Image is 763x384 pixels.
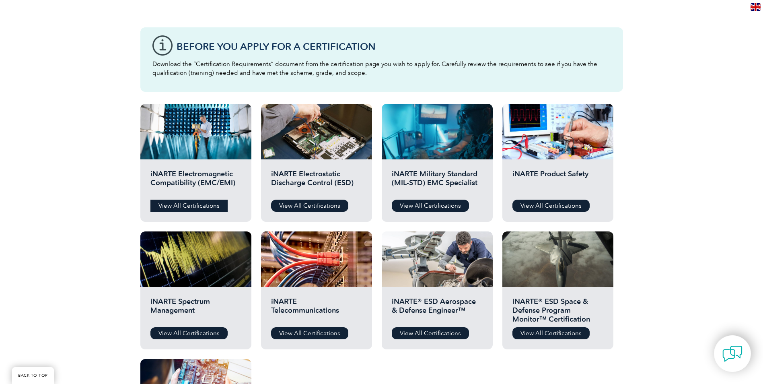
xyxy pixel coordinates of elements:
h2: iNARTE® ESD Space & Defense Program Monitor™ Certification [512,297,603,321]
h2: iNARTE Telecommunications [271,297,362,321]
h2: iNARTE Military Standard (MIL-STD) EMC Specialist [392,169,483,194]
a: View All Certifications [150,200,228,212]
img: contact-chat.png [722,344,742,364]
a: View All Certifications [512,327,590,339]
a: View All Certifications [150,327,228,339]
h2: iNARTE Electromagnetic Compatibility (EMC/EMI) [150,169,241,194]
a: View All Certifications [512,200,590,212]
h2: iNARTE Electrostatic Discharge Control (ESD) [271,169,362,194]
h3: Before You Apply For a Certification [177,41,611,52]
a: View All Certifications [271,200,348,212]
a: View All Certifications [271,327,348,339]
h2: iNARTE Spectrum Management [150,297,241,321]
a: View All Certifications [392,327,469,339]
img: en [751,3,761,11]
p: Download the “Certification Requirements” document from the certification page you wish to apply ... [152,60,611,77]
h2: iNARTE® ESD Aerospace & Defense Engineer™ [392,297,483,321]
h2: iNARTE Product Safety [512,169,603,194]
a: View All Certifications [392,200,469,212]
a: BACK TO TOP [12,367,54,384]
